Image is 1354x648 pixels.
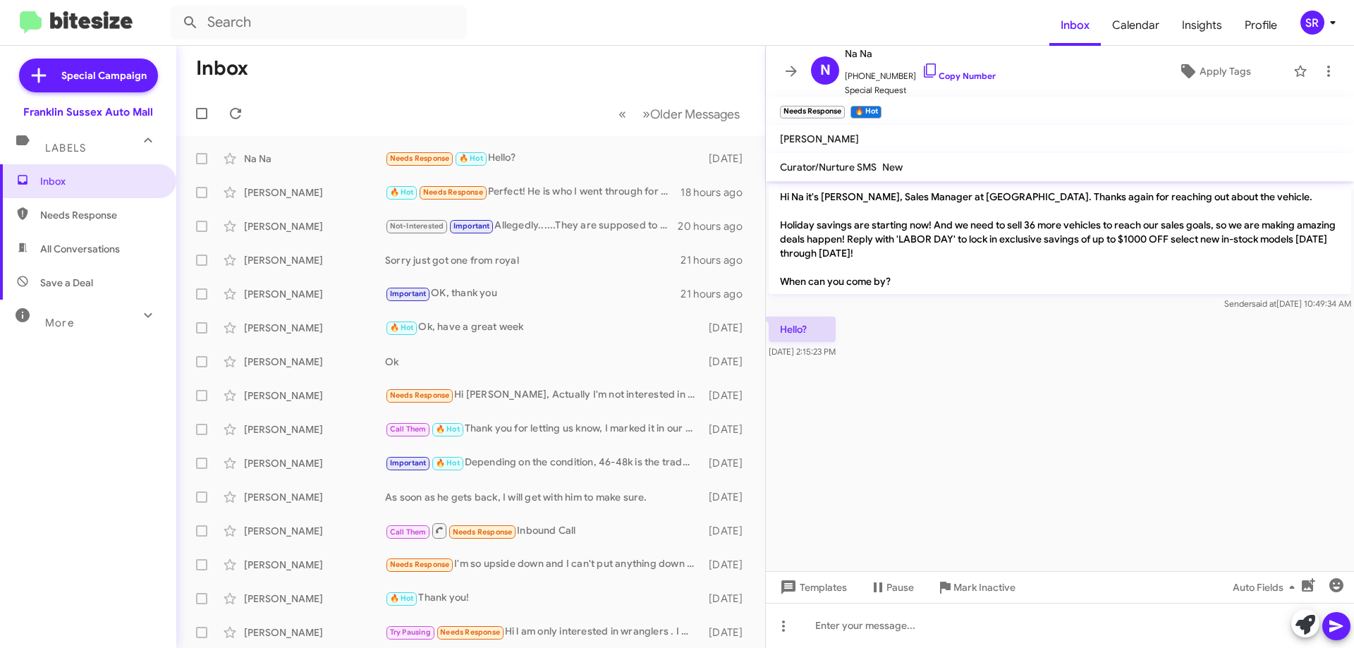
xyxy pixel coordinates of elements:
[40,276,93,290] span: Save a Deal
[390,594,414,603] span: 🔥 Hot
[769,346,836,357] span: [DATE] 2:15:23 PM
[681,287,754,301] div: 21 hours ago
[1142,59,1286,84] button: Apply Tags
[385,421,702,437] div: Thank you for letting us know, I marked it in our system.
[777,575,847,600] span: Templates
[850,106,881,118] small: 🔥 Hot
[702,355,754,369] div: [DATE]
[385,556,702,573] div: I'm so upside down and I can't put anything down plus I can't go over 650 a month
[611,99,748,128] nav: Page navigation example
[244,524,385,538] div: [PERSON_NAME]
[244,422,385,436] div: [PERSON_NAME]
[244,321,385,335] div: [PERSON_NAME]
[244,558,385,572] div: [PERSON_NAME]
[618,105,626,123] span: «
[702,456,754,470] div: [DATE]
[390,221,444,231] span: Not-Interested
[702,625,754,640] div: [DATE]
[244,253,385,267] div: [PERSON_NAME]
[385,624,702,640] div: Hi l am only interested in wranglers . I will check out what you have on line before I come in . ...
[385,490,702,504] div: As soon as he gets back, I will get with him to make sure.
[390,289,427,298] span: Important
[780,161,877,173] span: Curator/Nurture SMS
[385,522,702,539] div: Inbound Call
[953,575,1015,600] span: Mark Inactive
[702,389,754,403] div: [DATE]
[61,68,147,82] span: Special Campaign
[40,208,160,222] span: Needs Response
[634,99,748,128] button: Next
[681,253,754,267] div: 21 hours ago
[19,59,158,92] a: Special Campaign
[385,319,702,336] div: Ok, have a great week
[23,105,153,119] div: Franklin Sussex Auto Mall
[385,590,702,606] div: Thank you!
[702,422,754,436] div: [DATE]
[702,490,754,504] div: [DATE]
[45,142,86,154] span: Labels
[1288,11,1338,35] button: SR
[171,6,467,39] input: Search
[390,628,431,637] span: Try Pausing
[650,106,740,122] span: Older Messages
[702,524,754,538] div: [DATE]
[436,458,460,467] span: 🔥 Hot
[769,317,836,342] p: Hello?
[780,106,845,118] small: Needs Response
[610,99,635,128] button: Previous
[390,458,427,467] span: Important
[681,185,754,200] div: 18 hours ago
[702,152,754,166] div: [DATE]
[390,424,427,434] span: Call Them
[244,456,385,470] div: [PERSON_NAME]
[423,188,483,197] span: Needs Response
[453,527,513,537] span: Needs Response
[702,321,754,335] div: [DATE]
[244,219,385,233] div: [PERSON_NAME]
[678,219,754,233] div: 20 hours ago
[1171,5,1233,46] a: Insights
[385,218,678,234] div: Allegedly......They are supposed to be here already.
[40,242,120,256] span: All Conversations
[780,133,859,145] span: [PERSON_NAME]
[385,355,702,369] div: Ok
[385,387,702,403] div: Hi [PERSON_NAME], Actually I'm not interested in a vehicle I had a question about the job opening...
[1224,298,1351,309] span: Sender [DATE] 10:49:34 AM
[385,184,681,200] div: Perfect! He is who I went through for my grand Cherokee
[702,558,754,572] div: [DATE]
[196,57,248,80] h1: Inbox
[244,355,385,369] div: [PERSON_NAME]
[385,455,702,471] div: Depending on the condition, 46-48k is the trade value of your 2500.
[390,188,414,197] span: 🔥 Hot
[244,490,385,504] div: [PERSON_NAME]
[925,575,1027,600] button: Mark Inactive
[385,253,681,267] div: Sorry just got one from royal
[40,174,160,188] span: Inbox
[436,424,460,434] span: 🔥 Hot
[385,150,702,166] div: Hello?
[244,592,385,606] div: [PERSON_NAME]
[1252,298,1276,309] span: said at
[1300,11,1324,35] div: SR
[882,161,903,173] span: New
[385,286,681,302] div: OK, thank you
[390,391,450,400] span: Needs Response
[845,45,996,62] span: Na Na
[390,560,450,569] span: Needs Response
[244,152,385,166] div: Na Na
[1101,5,1171,46] a: Calendar
[244,185,385,200] div: [PERSON_NAME]
[1200,59,1251,84] span: Apply Tags
[820,59,831,82] span: N
[766,575,858,600] button: Templates
[1233,575,1300,600] span: Auto Fields
[1233,5,1288,46] a: Profile
[244,389,385,403] div: [PERSON_NAME]
[642,105,650,123] span: »
[1049,5,1101,46] a: Inbox
[390,527,427,537] span: Call Them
